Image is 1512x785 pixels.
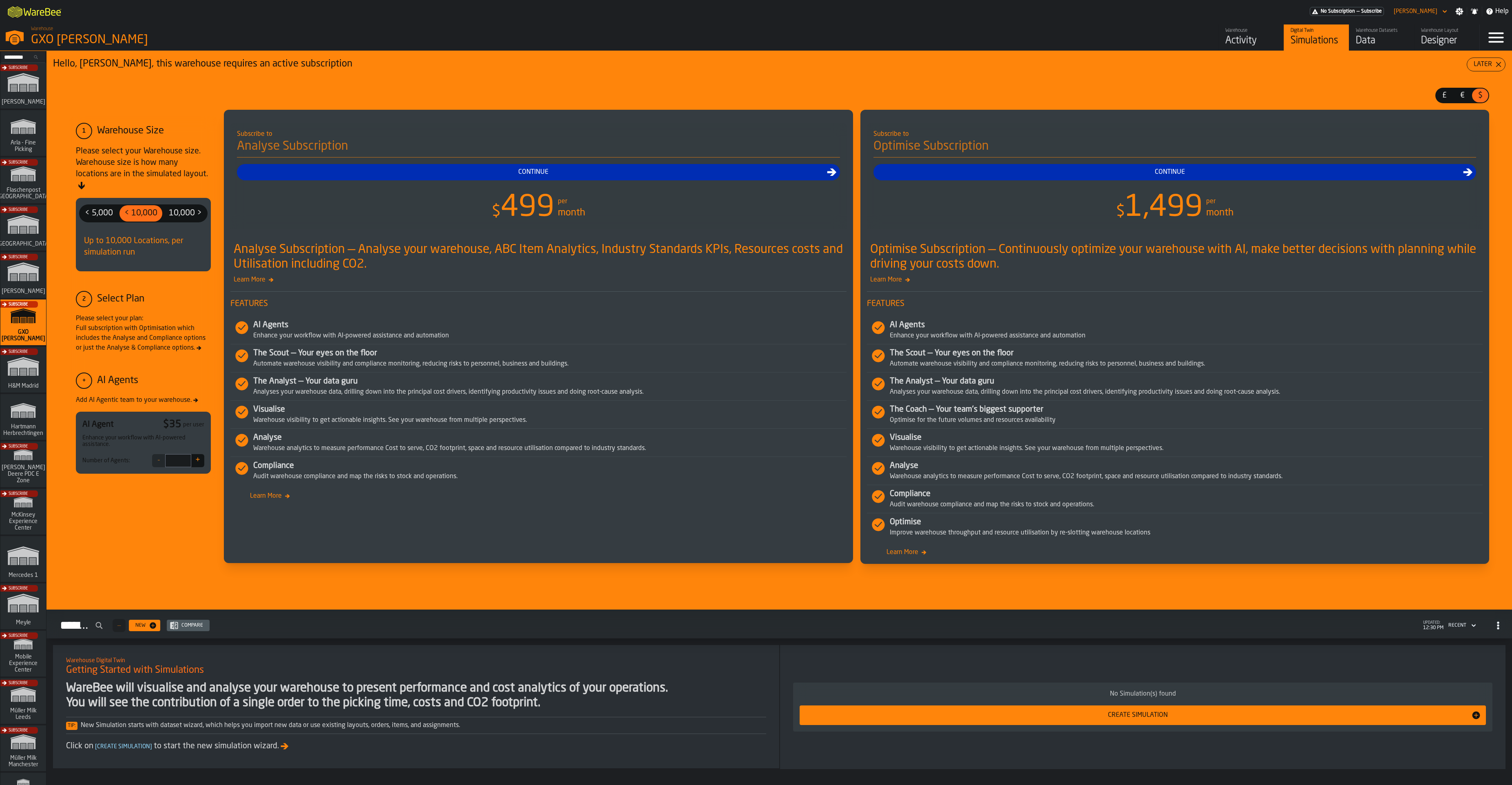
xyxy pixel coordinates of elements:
span: Subscribe [9,728,28,733]
span: Help [1495,7,1509,16]
div: + [76,373,92,389]
span: 10,000 > [166,207,205,220]
div: Select Plan [97,293,144,306]
label: button-switch-multi-$ [1471,88,1489,103]
div: Later [1470,60,1495,69]
div: DropdownMenuValue-Sebastian Petruch Petruch [1390,7,1449,16]
div: Number of Agents: [82,457,130,464]
div: month [1206,206,1233,220]
div: Warehouse [1225,28,1277,33]
div: Continue [877,167,1463,177]
label: button-toggle-Notifications [1467,7,1482,16]
div: ItemListCard-isDemo [224,110,853,563]
span: 499 [501,193,555,223]
div: DropdownMenuValue-Sebastian Petruch Petruch [1394,8,1437,15]
a: link-to-/wh/i/a24a3e22-db74-4543-ba93-f633e23cdb4e/simulations [0,536,46,583]
span: Subscribe [9,634,28,638]
span: $ [1116,204,1125,220]
div: WareBee will visualise and analyse your warehouse to present performance and cost analytics of yo... [66,681,766,710]
div: ItemListCard- [46,51,1512,610]
h4: Optimise Subscription [873,139,1477,157]
div: AI Agent [82,419,114,430]
div: per [558,197,567,206]
a: link-to-/wh/i/cb11a009-84d7-4d5a-887e-1404102f8323/simulations [0,631,46,678]
a: link-to-/wh/i/a559492c-8db7-4f96-b4fe-6fc1bd76401c/simulations [0,583,46,631]
div: Warehouse visibility to get actionable insights. See your warehouse from multiple perspectives. [253,415,847,425]
span: No Subscription [1321,9,1355,14]
div: Activity [1225,34,1277,47]
span: Subscribe [9,350,28,354]
div: per user [183,421,204,428]
div: Digital Twin [1291,28,1342,33]
span: £ [1438,90,1451,101]
button: button-Continue [237,164,840,180]
a: link-to-/wh/i/48cbecf7-1ea2-4bc9-a439-03d5b66e1a58/simulations [0,110,46,157]
div: AI Agents [97,374,138,387]
span: Arla - Fine Picking [4,140,43,153]
span: 12:30 PM [1423,625,1443,631]
span: ] [150,744,152,750]
div: Optimise [890,517,1483,528]
div: Analyses your warehouse data, drilling down into the principal cost drivers, identifying producti... [890,387,1483,397]
span: Hartmann Herbrechtingen [2,424,45,437]
a: link-to-/wh/i/baca6aa3-d1fc-43c0-a604-2a1c9d5db74d/feed/ [1218,24,1284,51]
div: ItemListCard- [780,645,1505,769]
div: Warehouse visibility to get actionable insights. See your warehouse from multiple perspectives. [890,444,1483,453]
div: Simulations [1291,34,1342,47]
div: Create Simulation [805,710,1471,720]
div: Click on to start the new simulation wizard. [66,741,766,752]
div: $ 35 [163,418,181,431]
div: Enhance your workflow with AI-powered assistance and automation [890,331,1483,341]
h4: Analyse Subscription [237,139,840,157]
a: link-to-/wh/i/baca6aa3-d1fc-43c0-a604-2a1c9d5db74d/designer [1414,24,1479,51]
h2: button-Simulations [46,610,1512,639]
div: thumb [119,205,162,222]
div: thumb [164,205,207,222]
span: — [1357,9,1359,14]
span: Getting Started with Simulations [66,664,204,677]
a: link-to-/wh/i/72fe6713-8242-4c3c-8adf-5d67388ea6d5/simulations [0,63,46,110]
span: Learn More [230,491,847,501]
div: Subscribe to [873,129,1477,139]
div: New Simulation starts with dataset wizard, which helps you import new data or use existing layout... [66,721,766,730]
div: Warehouse analytics to measure performance Cost to serve, CO2 footprint, space and resource utili... [890,472,1483,481]
span: Subscribe [9,586,28,591]
span: — [117,623,121,628]
div: ButtonLoadMore-Load More-Prev-First-Last [109,619,129,632]
div: Hello, [PERSON_NAME], this warehouse requires an active subscription [53,58,1467,71]
div: The Scout — Your eyes on the floor [253,348,847,359]
div: thumb [80,205,118,222]
div: Warehouse Layout [1421,28,1473,33]
span: Create Simulation [93,744,154,750]
a: link-to-/wh/i/0438fb8c-4a97-4a5b-bcc6-2889b6922db0/simulations [0,347,46,394]
div: Audit warehouse compliance and map the risks to stock and operations. [890,500,1483,510]
span: Features [230,298,847,310]
span: € [1456,90,1469,101]
div: Analyse [890,460,1483,472]
div: thumb [1454,89,1470,102]
button: button-Continue [873,164,1477,180]
span: Learn More [230,275,847,285]
div: thumb [1436,89,1452,102]
a: link-to-/wh/i/f0a6b354-7883-413a-84ff-a65eb9c31f03/simulations [0,394,46,441]
label: button-switch-multi-< 5,000 [79,204,119,222]
a: link-to-/wh/i/a0d9589e-ccad-4b62-b3a5-e9442830ef7e/simulations [0,157,46,205]
button: button-Compare [167,620,210,631]
div: The Coach — Your team's biggest supporter [890,404,1483,415]
label: button-switch-multi-€ [1453,88,1471,103]
div: Visualise [253,404,847,415]
div: Up to 10,000 Locations, per simulation run [79,229,208,265]
div: ItemListCard-isDemo [860,110,1490,564]
div: Warehouse analytics to measure performance Cost to serve, CO2 footprint, space and resource utili... [253,444,847,453]
span: Subscribe [9,492,28,496]
span: Warehouse [31,26,53,32]
span: Learn More [867,548,1483,557]
button: button-Create Simulation [800,705,1486,725]
span: Mercedes 1 [7,572,40,579]
div: The Analyst — Your data guru [890,376,1483,387]
a: link-to-/wh/i/b5402f52-ce28-4f27-b3d4-5c6d76174849/simulations [0,205,46,252]
div: Designer [1421,34,1473,47]
div: month [558,206,585,220]
div: AI Agents [253,319,847,331]
div: Warehouse Size [97,124,164,137]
